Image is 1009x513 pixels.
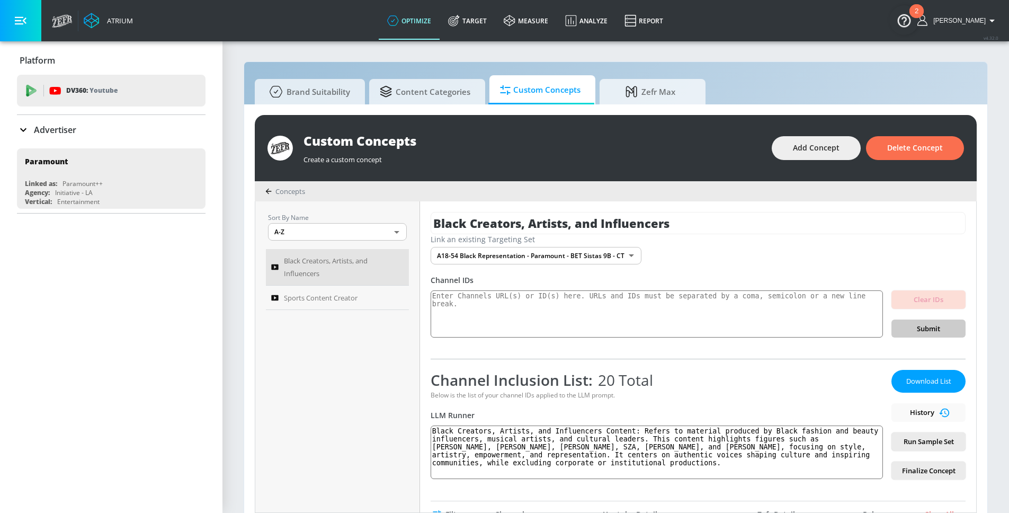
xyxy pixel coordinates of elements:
div: Platform [17,46,206,75]
span: 20 Total [593,370,653,390]
div: Channel IDs [431,275,966,285]
span: Content Categories [380,79,470,104]
div: Link an existing Targeting Set [431,234,966,244]
p: Youtube [90,85,118,96]
button: Run Sample Set [891,432,966,451]
div: Initiative - LA [55,188,93,197]
button: Clear IDs [891,290,966,309]
div: Create a custom concept [303,149,761,164]
span: Custom Concepts [500,77,581,103]
div: Channel Inclusion List: [431,370,883,390]
span: Concepts [275,187,305,196]
div: Atrium [103,16,133,25]
span: v 4.32.0 [984,35,998,41]
div: A-Z [268,223,407,241]
span: login as: victor.avalos@zefr.com [929,17,986,24]
span: Brand Suitability [265,79,350,104]
button: Delete Concept [866,136,964,160]
div: 2 [915,11,918,25]
div: Agency: [25,188,50,197]
a: Black Creators, Artists, and Influencers [266,249,409,286]
a: Target [440,2,495,40]
span: Black Creators, Artists, and Influencers [284,254,389,280]
button: Add Concept [772,136,861,160]
button: Download List [891,370,966,393]
span: Delete Concept [887,141,943,155]
div: Paramount++ [62,179,103,188]
button: Finalize Concept [891,462,966,480]
p: DV360: [66,85,118,96]
span: Clear IDs [900,294,957,306]
span: Add Concept [793,141,840,155]
p: Advertiser [34,124,76,136]
div: A18-54 Black Representation - Paramount - BET Sistas 9B - CT [431,247,641,264]
span: Finalize Concept [900,465,957,477]
div: Concepts [265,187,305,196]
div: Custom Concepts [303,132,761,149]
div: DV360: Youtube [17,75,206,107]
a: measure [495,2,557,40]
div: Linked as: [25,179,57,188]
p: Sort By Name [268,212,407,223]
div: Advertiser [17,115,206,145]
span: Run Sample Set [900,436,957,448]
button: [PERSON_NAME] [917,14,998,27]
a: Report [616,2,672,40]
div: ParamountLinked as:Paramount++Agency:Initiative - LAVertical:Entertainment [17,148,206,209]
textarea: Black Creators, Artists, and Influencers Content: Refers to material produced by Black fashion an... [431,426,883,479]
div: Vertical: [25,197,52,206]
span: Download List [902,375,955,387]
div: LLM Runner [431,410,883,420]
div: Entertainment [57,197,100,206]
a: Analyze [557,2,616,40]
div: Paramount [25,156,68,166]
span: Sports Content Creator [284,291,358,304]
a: Atrium [84,13,133,29]
span: Zefr Max [610,79,691,104]
a: Sports Content Creator [266,286,409,310]
a: optimize [379,2,440,40]
div: Below is the list of your channel IDs applied to the LLM prompt. [431,391,883,400]
p: Platform [20,55,55,66]
button: Open Resource Center, 2 new notifications [889,5,919,35]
